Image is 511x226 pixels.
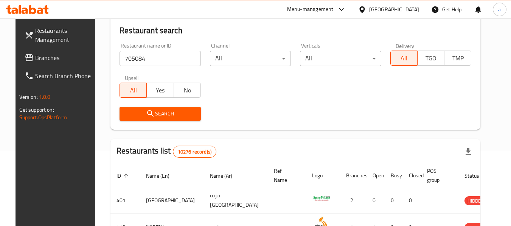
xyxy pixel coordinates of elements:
div: Total records count [173,146,216,158]
span: Search Branch Phone [35,71,95,80]
th: Logo [306,164,340,187]
span: Name (Ar) [210,171,242,180]
button: TMP [444,51,471,66]
td: 0 [403,187,421,214]
span: HIDDEN [464,197,487,205]
span: Branches [35,53,95,62]
h2: Restaurant search [120,25,471,36]
button: Yes [146,83,174,98]
span: All [394,53,415,64]
input: Search for restaurant name or ID.. [120,51,201,66]
span: Name (En) [146,171,179,180]
span: Status [464,171,489,180]
span: Ref. Name [274,166,297,184]
h2: Restaurants list [116,145,216,158]
td: 2 [340,187,367,214]
th: Branches [340,164,367,187]
td: قرية [GEOGRAPHIC_DATA] [204,187,268,214]
span: Get support on: [19,105,54,115]
label: Delivery [396,43,415,48]
div: [GEOGRAPHIC_DATA] [369,5,419,14]
span: Version: [19,92,38,102]
span: Search [126,109,195,118]
th: Open [367,164,385,187]
span: TMP [447,53,468,64]
button: All [120,83,147,98]
a: Support.OpsPlatform [19,112,67,122]
td: 0 [385,187,403,214]
span: ID [116,171,131,180]
div: Export file [459,143,477,161]
div: All [300,51,381,66]
img: Spicy Village [312,189,331,208]
span: a [498,5,501,14]
span: Restaurants Management [35,26,95,44]
label: Upsell [125,75,139,80]
td: 0 [367,187,385,214]
button: All [390,51,418,66]
span: POS group [427,166,449,184]
th: Closed [403,164,421,187]
a: Branches [19,49,101,67]
td: [GEOGRAPHIC_DATA] [140,187,204,214]
span: Yes [150,85,171,96]
th: Busy [385,164,403,187]
div: All [210,51,291,66]
span: 1.0.0 [39,92,51,102]
a: Search Branch Phone [19,67,101,85]
button: No [174,83,201,98]
a: Restaurants Management [19,22,101,49]
span: No [177,85,198,96]
span: TGO [421,53,441,64]
td: 401 [110,187,140,214]
button: TGO [417,51,444,66]
div: Menu-management [287,5,334,14]
span: All [123,85,144,96]
button: Search [120,107,201,121]
span: 10276 record(s) [173,148,216,155]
